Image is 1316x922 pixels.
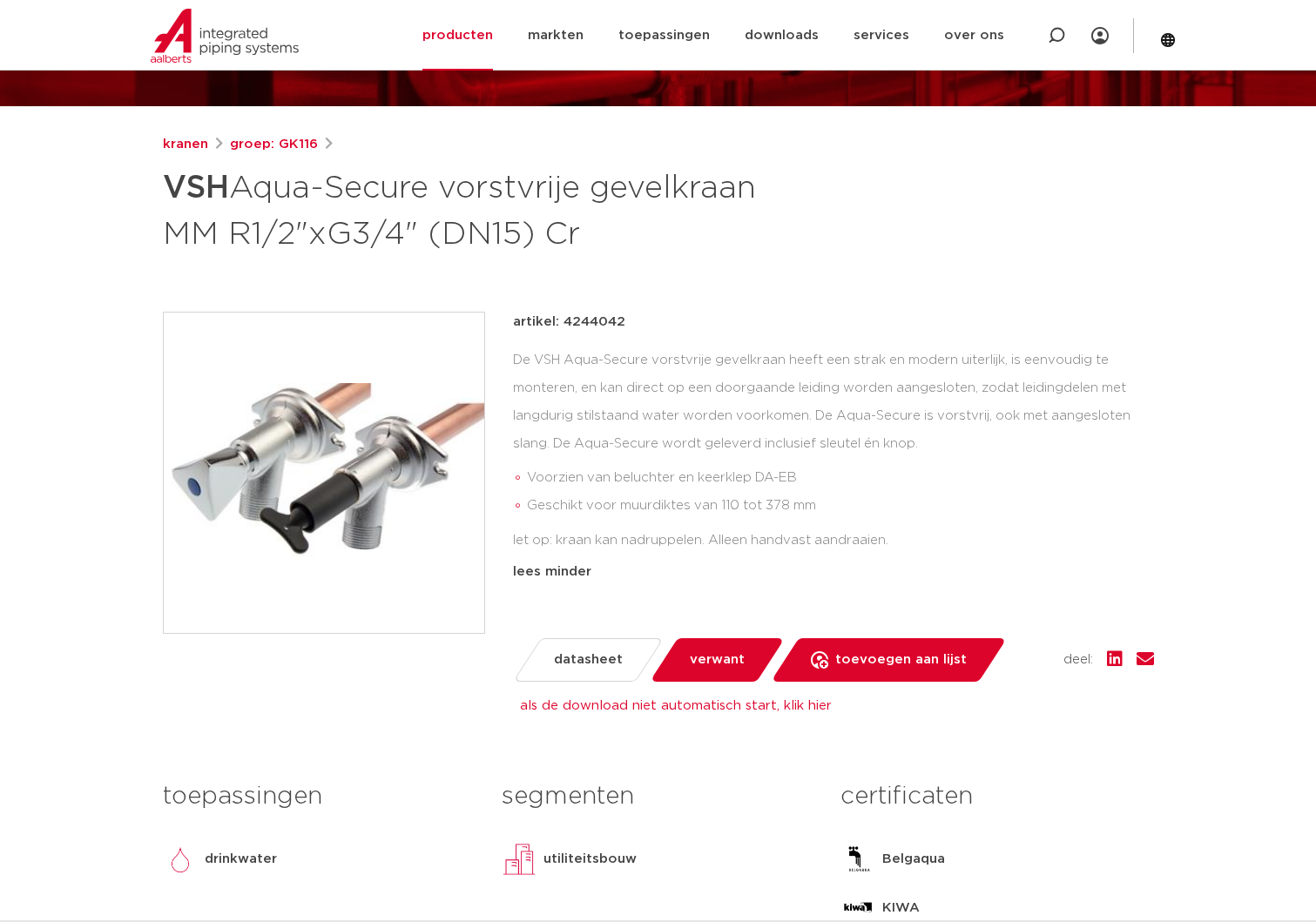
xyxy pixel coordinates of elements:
span: deel: [1063,649,1093,670]
p: artikel: 4244042 [513,312,625,333]
a: kranen [163,134,208,155]
span: datasheet [554,646,623,674]
a: datasheet [512,638,663,682]
h3: segmenten [502,779,814,814]
h3: toepassingen [163,779,476,814]
p: KIWA [882,898,920,919]
img: drinkwater [163,842,198,877]
li: Voorzien van beluchter en keerklep DA-EB [527,464,1154,492]
h1: Aqua-Secure vorstvrije gevelkraan MM R1/2"xG3/4" (DN15) Cr [163,162,817,256]
img: Product Image for VSH Aqua-Secure vorstvrije gevelkraan MM R1/2"xG3/4" (DN15) Cr [164,313,484,633]
span: toevoegen aan lijst [835,646,967,674]
p: drinkwater [205,849,277,870]
a: als de download niet automatisch start, klik hier [520,699,832,712]
div: lees minder [513,562,1154,582]
a: verwant [649,638,784,682]
a: groep: GK116 [230,134,318,155]
h3: certificaten [840,779,1153,814]
div: De VSH Aqua-Secure vorstvrije gevelkraan heeft een strak en modern uiterlijk, is eenvoudig te mon... [513,347,1154,555]
li: Geschikt voor muurdiktes van 110 tot 378 mm [527,492,1154,520]
strong: VSH [163,172,229,204]
img: utiliteitsbouw [502,842,537,877]
p: Belgaqua [882,849,945,870]
p: utiliteitsbouw [543,849,637,870]
img: Belgaqua [840,842,875,877]
span: verwant [690,646,745,674]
